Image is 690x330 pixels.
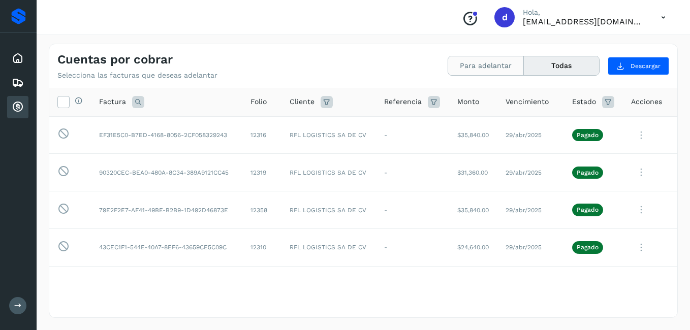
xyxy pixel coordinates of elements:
[281,228,376,266] td: RFL LOGISTICS SA DE CV
[523,8,645,17] p: Hola,
[7,47,28,70] div: Inicio
[376,116,449,154] td: -
[608,57,669,75] button: Descargar
[577,206,599,213] p: Pagado
[99,96,126,107] span: Factura
[376,191,449,229] td: -
[506,96,549,107] span: Vencimiento
[290,96,315,107] span: Cliente
[281,191,376,229] td: RFL LOGISTICS SA DE CV
[281,266,376,304] td: RFL LOGISTICS SA DE CV
[449,116,497,154] td: $35,840.00
[577,169,599,176] p: Pagado
[449,154,497,191] td: $31,360.00
[250,96,267,107] span: Folio
[457,96,479,107] span: Monto
[91,266,242,304] td: 1A1F4CA8-A4C2-4CD6-8E41-CB2DF1176209
[91,228,242,266] td: 43CEC1F1-544E-40A7-8EF6-43659CE5C09C
[242,266,281,304] td: 12357
[91,116,242,154] td: EF31E5C0-B7ED-4168-8056-2CF058329243
[449,191,497,229] td: $35,840.00
[497,116,564,154] td: 29/abr/2025
[242,191,281,229] td: 12358
[242,228,281,266] td: 12310
[577,131,599,139] p: Pagado
[57,52,173,67] h4: Cuentas por cobrar
[523,17,645,26] p: dcordero@grupoterramex.com
[384,96,422,107] span: Referencia
[281,154,376,191] td: RFL LOGISTICS SA DE CV
[376,228,449,266] td: -
[497,154,564,191] td: 29/abr/2025
[449,228,497,266] td: $24,640.00
[376,266,449,304] td: -
[242,116,281,154] td: 12316
[376,154,449,191] td: -
[7,72,28,94] div: Embarques
[57,71,217,80] p: Selecciona las facturas que deseas adelantar
[572,96,596,107] span: Estado
[7,96,28,118] div: Cuentas por cobrar
[497,266,564,304] td: 29/abr/2025
[242,154,281,191] td: 12319
[497,191,564,229] td: 29/abr/2025
[449,266,497,304] td: $35,840.00
[448,56,524,75] button: Para adelantar
[577,244,599,251] p: Pagado
[281,116,376,154] td: RFL LOGISTICS SA DE CV
[524,56,599,75] button: Todas
[91,154,242,191] td: 90320CEC-BEA0-480A-8C34-389A9121CC45
[631,96,662,107] span: Acciones
[631,61,661,71] span: Descargar
[91,191,242,229] td: 79E2F2E7-AF41-49BE-B2B9-1D492D46873E
[497,228,564,266] td: 29/abr/2025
